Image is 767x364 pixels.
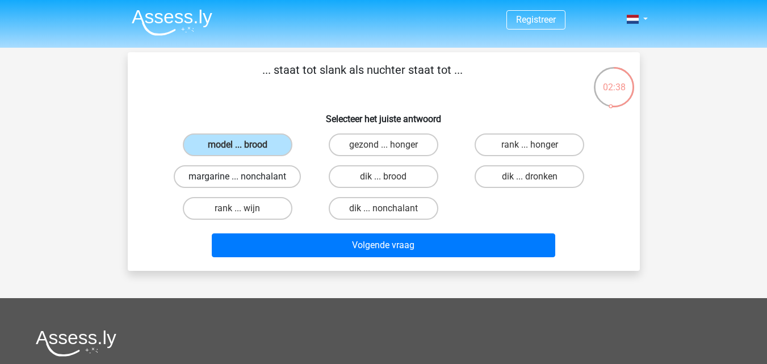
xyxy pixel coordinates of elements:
[329,197,438,220] label: dik ... nonchalant
[475,133,584,156] label: rank ... honger
[516,14,556,25] a: Registreer
[36,330,116,357] img: Assessly logo
[329,133,438,156] label: gezond ... honger
[174,165,301,188] label: margarine ... nonchalant
[329,165,438,188] label: dik ... brood
[183,197,292,220] label: rank ... wijn
[146,104,622,124] h6: Selecteer het juiste antwoord
[475,165,584,188] label: dik ... dronken
[132,9,212,36] img: Assessly
[183,133,292,156] label: model ... brood
[212,233,555,257] button: Volgende vraag
[593,66,635,94] div: 02:38
[146,61,579,95] p: ... staat tot slank als nuchter staat tot ...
